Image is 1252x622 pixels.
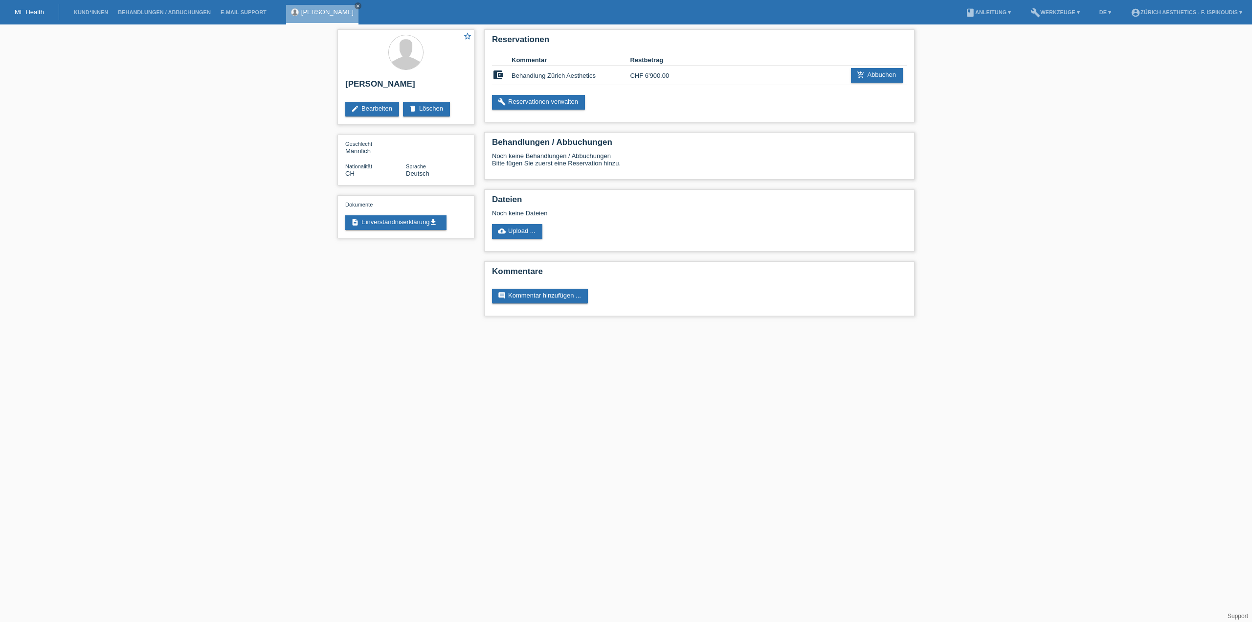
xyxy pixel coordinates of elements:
i: description [351,218,359,226]
span: Sprache [406,163,426,169]
a: [PERSON_NAME] [301,8,354,16]
span: Geschlecht [345,141,372,147]
td: CHF 6'900.00 [630,66,689,85]
h2: Behandlungen / Abbuchungen [492,138,907,152]
span: Nationalität [345,163,372,169]
th: Restbetrag [630,54,689,66]
div: Noch keine Dateien [492,209,791,217]
a: deleteLöschen [403,102,450,116]
i: close [356,3,360,8]
a: cloud_uploadUpload ... [492,224,542,239]
a: commentKommentar hinzufügen ... [492,289,588,303]
i: star_border [463,32,472,41]
a: close [355,2,361,9]
i: cloud_upload [498,227,506,235]
div: Männlich [345,140,406,155]
span: Dokumente [345,202,373,207]
a: account_circleZürich Aesthetics - F. Ispikoudis ▾ [1126,9,1247,15]
a: bookAnleitung ▾ [961,9,1016,15]
a: MF Health [15,8,44,16]
a: buildWerkzeuge ▾ [1026,9,1085,15]
i: book [965,8,975,18]
a: Behandlungen / Abbuchungen [113,9,216,15]
i: delete [409,105,417,113]
a: Support [1228,613,1248,620]
a: star_border [463,32,472,42]
a: descriptionEinverständniserklärungget_app [345,215,447,230]
div: Noch keine Behandlungen / Abbuchungen Bitte fügen Sie zuerst eine Reservation hinzu. [492,152,907,174]
h2: [PERSON_NAME] [345,79,467,94]
a: editBearbeiten [345,102,399,116]
a: Kund*innen [69,9,113,15]
a: DE ▾ [1095,9,1116,15]
i: add_shopping_cart [857,71,865,79]
span: Deutsch [406,170,429,177]
span: Schweiz [345,170,355,177]
h2: Dateien [492,195,907,209]
a: buildReservationen verwalten [492,95,585,110]
a: add_shopping_cartAbbuchen [851,68,903,83]
i: build [498,98,506,106]
i: account_balance_wallet [492,69,504,81]
i: edit [351,105,359,113]
td: Behandlung Zürich Aesthetics [512,66,630,85]
i: get_app [429,218,437,226]
a: E-Mail Support [216,9,271,15]
h2: Kommentare [492,267,907,281]
th: Kommentar [512,54,630,66]
i: account_circle [1131,8,1140,18]
i: build [1030,8,1040,18]
h2: Reservationen [492,35,907,49]
i: comment [498,292,506,299]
